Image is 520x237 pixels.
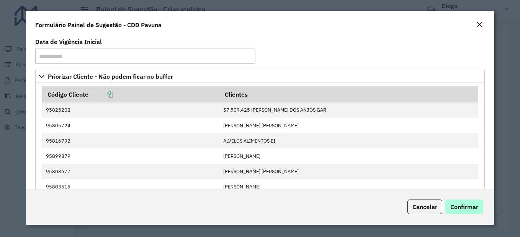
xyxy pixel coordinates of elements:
[219,179,478,195] td: [PERSON_NAME]
[35,20,162,29] h4: Formulário Painel de Sugestão - CDD Pavuna
[445,200,483,214] button: Confirmar
[407,200,442,214] button: Cancelar
[219,86,478,102] th: Clientes
[35,37,102,46] label: Data de Vigência Inicial
[48,73,173,80] span: Priorizar Cliente - Não podem ficar no buffer
[42,179,219,195] td: 95803515
[42,164,219,179] td: 95803677
[450,203,478,211] span: Confirmar
[42,118,219,133] td: 95805724
[219,102,478,118] td: 57.509.425 [PERSON_NAME] DOS ANJOS GAR
[42,133,219,148] td: 95816792
[35,70,485,83] a: Priorizar Cliente - Não podem ficar no buffer
[219,148,478,164] td: [PERSON_NAME]
[42,86,219,102] th: Código Cliente
[42,148,219,164] td: 95899879
[219,118,478,133] td: [PERSON_NAME] [PERSON_NAME]
[412,203,437,211] span: Cancelar
[219,133,478,148] td: ALVELOS ALIMENTOS EI
[42,102,219,118] td: 95825208
[474,20,485,30] button: Close
[476,21,482,28] em: Fechar
[219,164,478,179] td: [PERSON_NAME] [PERSON_NAME]
[88,91,113,98] a: Copiar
